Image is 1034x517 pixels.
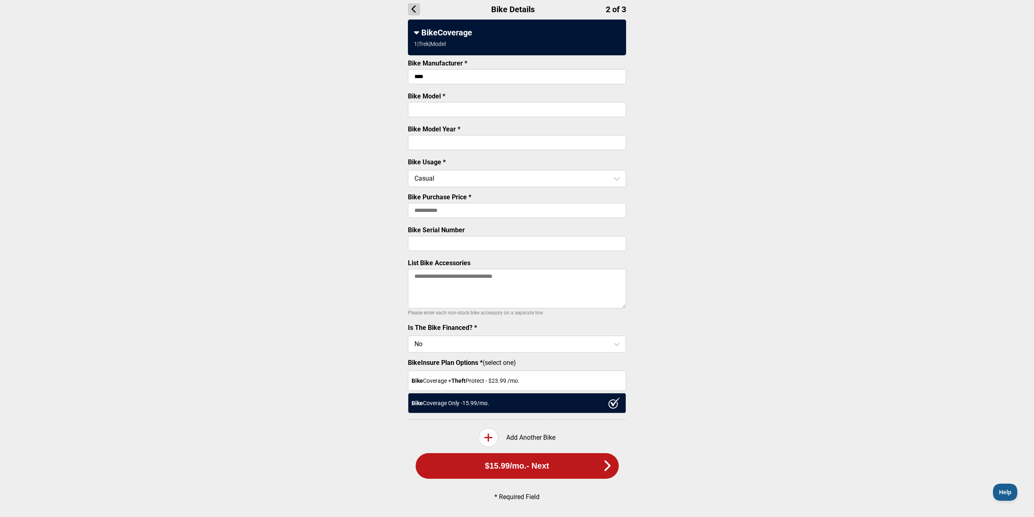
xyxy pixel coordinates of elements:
[416,453,619,479] button: $15.99/mo.- Next
[408,371,626,391] div: Coverage + Protect - $ 23.99 /mo.
[408,259,470,267] label: List Bike Accessories
[510,461,527,471] span: /mo.
[408,125,460,133] label: Bike Model Year *
[408,92,445,100] label: Bike Model *
[414,28,620,37] div: BikeCoverage
[408,308,626,318] p: Please enter each non-stock bike accessory on a separate line
[408,393,626,413] div: Coverage Only - 15.99 /mo.
[408,359,483,366] strong: BikeInsure Plan Options *
[412,400,423,406] strong: Bike
[408,428,626,447] div: Add Another Bike
[408,3,626,15] h1: Bike Details
[408,193,471,201] label: Bike Purchase Price *
[408,59,467,67] label: Bike Manufacturer *
[408,359,626,366] label: (select one)
[993,484,1018,501] iframe: Toggle Customer Support
[408,158,446,166] label: Bike Usage *
[414,41,446,47] div: 1 | Trek | Model
[412,377,423,384] strong: Bike
[608,397,620,409] img: ux1sgP1Haf775SAghJI38DyDlYP+32lKFAAAAAElFTkSuQmCC
[451,377,466,384] strong: Theft
[422,493,613,501] p: * Required Field
[606,4,626,14] span: 2 of 3
[408,226,465,234] label: Bike Serial Number
[408,324,477,332] label: Is The Bike Financed? *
